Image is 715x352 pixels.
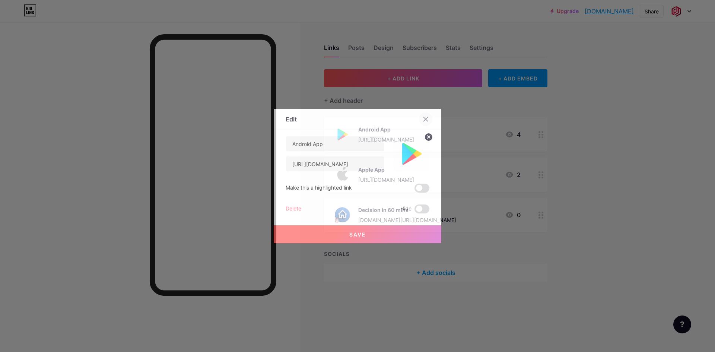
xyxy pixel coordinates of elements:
[286,156,384,171] input: URL
[394,136,429,172] img: link_thumbnail
[286,115,297,124] div: Edit
[274,225,441,243] button: Save
[286,204,301,213] div: Delete
[286,184,352,193] div: Make this a highlighted link
[400,204,411,213] span: Hide
[349,231,366,238] span: Save
[286,136,384,151] input: Title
